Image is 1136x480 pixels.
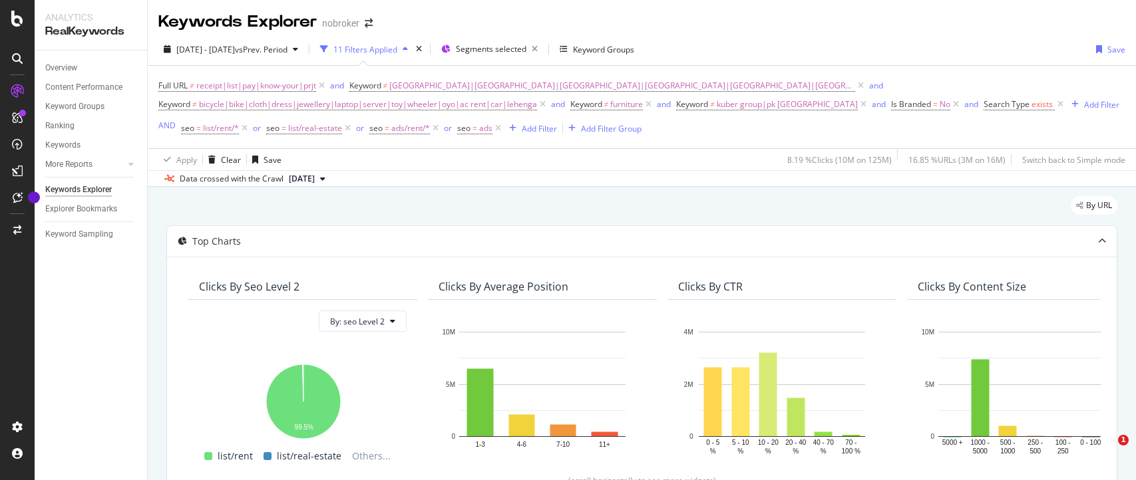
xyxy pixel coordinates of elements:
button: Apply [158,149,197,170]
div: RealKeywords [45,24,136,39]
span: list/real-estate [277,448,341,464]
text: 4M [684,328,693,336]
button: and [872,98,886,110]
a: Keywords Explorer [45,183,138,197]
span: 2025 Aug. 4th [289,173,315,185]
button: By: seo Level 2 [319,310,407,332]
text: 2M [684,381,693,388]
span: ≠ [383,80,388,91]
div: Data crossed with the Crawl [180,173,284,185]
div: Content Performance [45,80,122,94]
div: 11 Filters Applied [333,44,397,55]
div: Keyword Sampling [45,227,113,241]
text: 5000 [973,447,988,455]
span: seo [266,122,280,134]
a: Ranking [45,119,138,133]
span: [GEOGRAPHIC_DATA]|[GEOGRAPHIC_DATA]|[GEOGRAPHIC_DATA]|[GEOGRAPHIC_DATA]|[GEOGRAPHIC_DATA]|[GEOGRA... [389,76,855,95]
span: By: seo Level 2 [330,316,385,327]
div: Clicks By CTR [678,280,743,293]
span: list/real-estate [288,119,342,138]
text: 99.5% [295,424,313,431]
span: Is Branded [891,98,931,110]
text: 20 - 40 [785,439,807,446]
span: = [282,122,286,134]
text: 11+ [599,441,610,448]
button: [DATE] [284,171,331,187]
button: or [444,122,452,134]
text: 4-6 [517,441,527,448]
button: [DATE] - [DATE]vsPrev. Period [158,39,303,60]
div: AND [158,120,176,131]
span: Full URL [158,80,188,91]
text: 70 - [845,439,856,446]
text: 0 [451,433,455,440]
button: and [869,79,883,92]
span: Keyword [349,80,381,91]
text: 10M [443,328,455,336]
span: Keyword [158,98,190,110]
div: and [869,80,883,91]
span: list/rent/* [203,119,239,138]
div: Switch back to Simple mode [1022,154,1125,166]
text: 0 [930,433,934,440]
button: Add Filter Group [563,120,642,136]
span: seo [369,122,383,134]
div: A chart. [199,357,407,441]
text: 5 - 10 [732,439,749,446]
div: legacy label [1071,196,1117,215]
span: receipt|list|pay|know-your|prjt [196,76,316,95]
text: % [821,447,827,455]
div: Keyword Groups [573,44,634,55]
div: Save [1107,44,1125,55]
span: Keyword [570,98,602,110]
iframe: Intercom live chat [1091,435,1123,467]
div: Add Filter Group [581,123,642,134]
div: Top Charts [192,235,241,248]
div: and [657,98,671,110]
text: 500 [1030,447,1041,455]
a: Explorer Bookmarks [45,202,138,216]
text: 10M [922,328,934,336]
text: 100 - [1055,439,1071,446]
span: Keyword [676,98,708,110]
text: 5M [925,381,934,388]
text: 500 - [1000,439,1016,446]
text: 100 % [842,447,860,455]
text: 40 - 70 [813,439,835,446]
a: Content Performance [45,80,138,94]
div: Tooltip anchor [28,191,40,203]
span: ads [479,119,492,138]
span: Others... [347,448,396,464]
span: ≠ [192,98,197,110]
button: and [551,98,565,110]
div: Clicks By Average Position [439,280,568,293]
text: 0 [689,433,693,440]
button: and [964,98,978,110]
span: = [933,98,938,110]
text: 250 [1057,447,1069,455]
div: A chart. [678,325,886,457]
div: Explorer Bookmarks [45,202,117,216]
div: Clicks By Content Size [918,280,1026,293]
span: = [385,122,389,134]
a: Keyword Groups [45,100,138,114]
button: and [330,79,344,92]
a: Keyword Sampling [45,227,138,241]
div: times [413,43,425,56]
div: 8.19 % Clicks ( 10M on 125M ) [787,154,892,166]
button: Save [1091,39,1125,60]
div: A chart. [439,325,646,457]
span: = [473,122,477,134]
text: 7-10 [556,441,570,448]
text: 5M [446,381,455,388]
button: Keyword Groups [554,39,640,60]
button: Segments selected [436,39,543,60]
span: ≠ [190,80,194,91]
div: nobroker [322,17,359,30]
svg: A chart. [918,325,1125,457]
div: Analytics [45,11,136,24]
div: arrow-right-arrow-left [365,19,373,28]
span: ≠ [604,98,609,110]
